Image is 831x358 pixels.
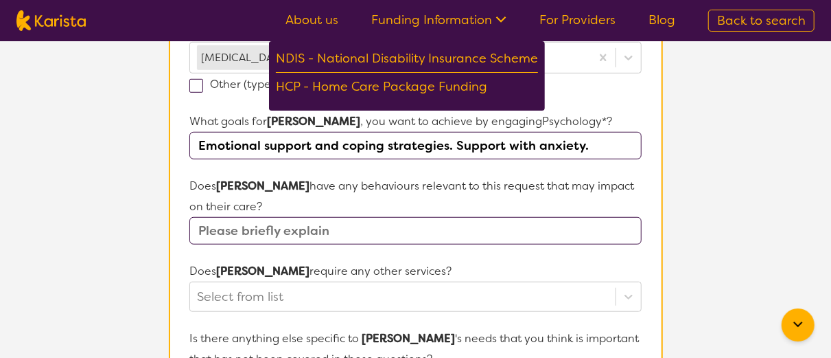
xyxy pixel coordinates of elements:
a: Funding Information [371,12,506,28]
span: Back to search [717,12,806,29]
input: Please briefly explain [189,217,641,245]
p: Does have any behaviours relevant to this request that may impact on their care? [189,176,641,217]
div: [MEDICAL_DATA] [197,45,290,70]
a: For Providers [539,12,616,28]
a: About us [285,12,338,28]
strong: [PERSON_NAME] [216,264,309,278]
p: Does require any other services? [189,261,641,282]
p: What goals for , you want to achieve by engaging Psychology *? [189,111,641,132]
a: Blog [648,12,675,28]
label: Other (type in diagnosis) [189,77,348,91]
div: HCP - Home Care Package Funding [276,76,538,100]
strong: [PERSON_NAME] [362,331,455,346]
a: Back to search [708,10,815,32]
input: Type you answer here [189,132,641,159]
div: NDIS - National Disability Insurance Scheme [276,48,538,73]
strong: [PERSON_NAME] [216,179,309,193]
strong: [PERSON_NAME] [267,114,360,128]
img: Karista logo [16,10,86,31]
